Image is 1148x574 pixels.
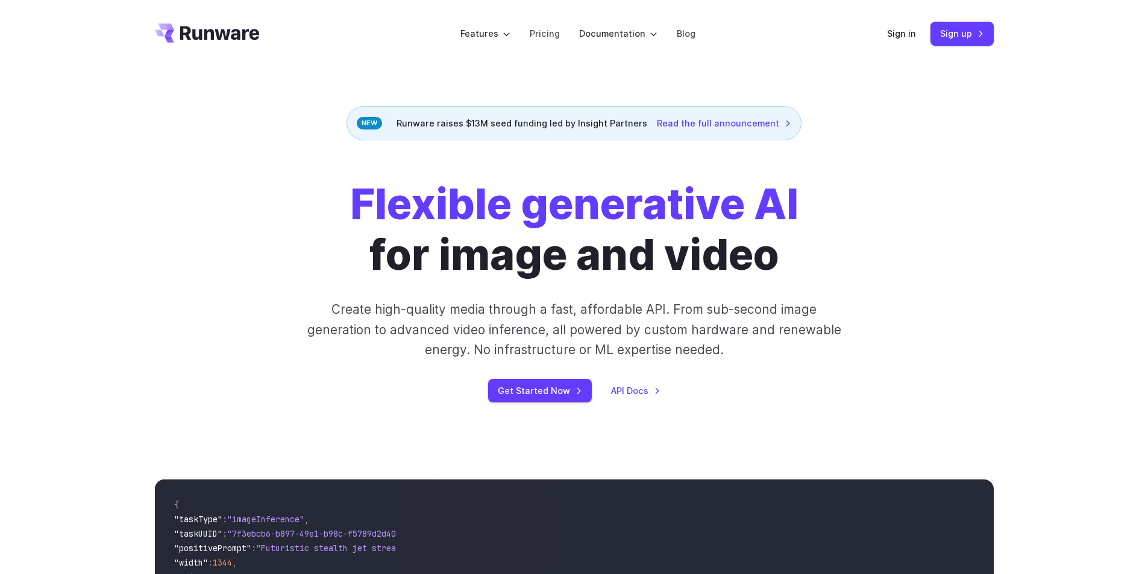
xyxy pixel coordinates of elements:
span: "7f3ebcb6-b897-49e1-b98c-f5789d2d40d7" [227,528,410,539]
span: "Futuristic stealth jet streaking through a neon-lit cityscape with glowing purple exhaust" [256,543,695,554]
span: "taskType" [174,514,222,525]
span: : [222,514,227,525]
a: API Docs [611,384,660,398]
label: Features [460,27,510,40]
a: Go to / [155,23,260,43]
label: Documentation [579,27,657,40]
span: "taskUUID" [174,528,222,539]
a: Get Started Now [488,379,592,402]
p: Create high-quality media through a fast, affordable API. From sub-second image generation to adv... [306,299,842,360]
a: Pricing [530,27,560,40]
span: { [174,499,179,510]
span: : [251,543,256,554]
a: Sign in [887,27,916,40]
span: : [208,557,213,568]
strong: Flexible generative AI [350,178,798,229]
span: , [232,557,237,568]
span: , [304,514,309,525]
h1: for image and video [350,179,798,280]
span: "imageInference" [227,514,304,525]
div: Runware raises $13M seed funding led by Insight Partners [347,106,801,140]
a: Sign up [930,22,994,45]
span: "width" [174,557,208,568]
span: : [222,528,227,539]
span: "positivePrompt" [174,543,251,554]
a: Blog [677,27,695,40]
span: 1344 [213,557,232,568]
a: Read the full announcement [657,116,791,130]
